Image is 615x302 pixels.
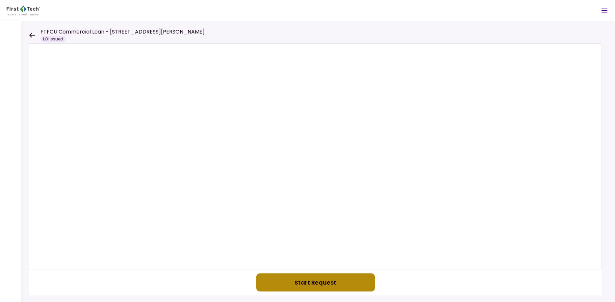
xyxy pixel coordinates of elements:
iframe: Welcome [29,43,602,269]
img: Partner icon [7,6,40,15]
div: LOI Issued [40,36,66,42]
h1: FTFCU Commercial Loan - [STREET_ADDRESS][PERSON_NAME] [40,28,205,36]
button: Open menu [597,3,612,18]
button: Start Request [256,273,375,291]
